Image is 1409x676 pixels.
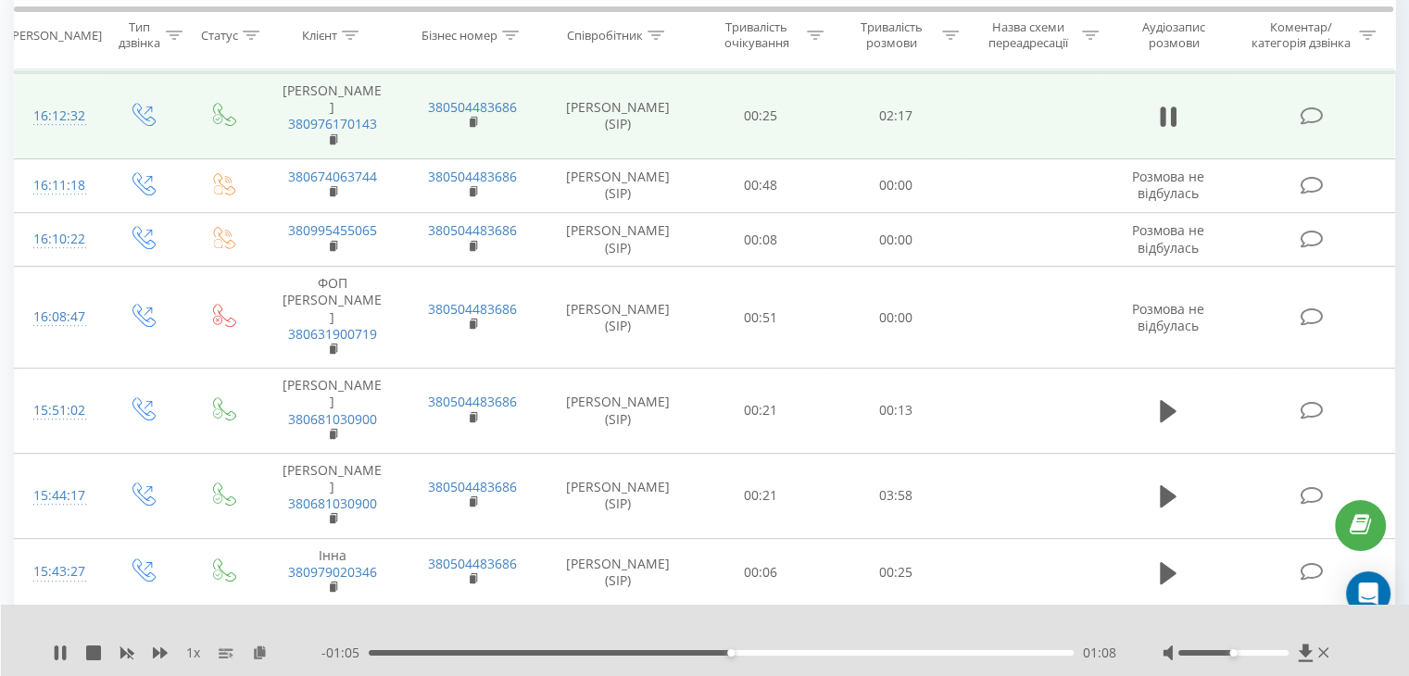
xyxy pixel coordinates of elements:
[33,393,82,429] div: 15:51:02
[694,369,828,454] td: 00:21
[543,158,694,212] td: [PERSON_NAME] (SIP)
[262,267,402,369] td: ФОП [PERSON_NAME]
[8,27,102,43] div: [PERSON_NAME]
[727,649,735,657] div: Accessibility label
[543,74,694,159] td: [PERSON_NAME] (SIP)
[1120,19,1228,51] div: Аудіозапис розмови
[288,168,377,185] a: 380674063744
[321,644,369,662] span: - 01:05
[1346,571,1390,616] div: Open Intercom Messenger
[428,98,517,116] a: 380504483686
[543,213,694,267] td: [PERSON_NAME] (SIP)
[117,19,160,51] div: Тип дзвінка
[543,267,694,369] td: [PERSON_NAME] (SIP)
[980,19,1077,51] div: Назва схеми переадресації
[1083,644,1116,662] span: 01:08
[694,267,828,369] td: 00:51
[288,115,377,132] a: 380976170143
[288,410,377,428] a: 380681030900
[543,369,694,454] td: [PERSON_NAME] (SIP)
[288,563,377,581] a: 380979020346
[33,299,82,335] div: 16:08:47
[543,453,694,538] td: [PERSON_NAME] (SIP)
[828,158,962,212] td: 00:00
[262,369,402,454] td: [PERSON_NAME]
[567,27,643,43] div: Співробітник
[302,27,337,43] div: Клієнт
[201,27,238,43] div: Статус
[694,158,828,212] td: 00:48
[421,27,497,43] div: Бізнес номер
[428,393,517,410] a: 380504483686
[186,644,200,662] span: 1 x
[428,478,517,495] a: 380504483686
[428,168,517,185] a: 380504483686
[694,453,828,538] td: 00:21
[288,221,377,239] a: 380995455065
[694,213,828,267] td: 00:08
[33,168,82,204] div: 16:11:18
[828,74,962,159] td: 02:17
[288,325,377,343] a: 380631900719
[711,19,803,51] div: Тривалість очікування
[262,74,402,159] td: [PERSON_NAME]
[33,478,82,514] div: 15:44:17
[1132,221,1204,256] span: Розмова не відбулась
[1229,649,1237,657] div: Accessibility label
[543,538,694,607] td: [PERSON_NAME] (SIP)
[828,538,962,607] td: 00:25
[1132,168,1204,202] span: Розмова не відбулась
[828,453,962,538] td: 03:58
[33,554,82,590] div: 15:43:27
[1246,19,1354,51] div: Коментар/категорія дзвінка
[845,19,937,51] div: Тривалість розмови
[1132,300,1204,334] span: Розмова не відбулась
[828,213,962,267] td: 00:00
[262,538,402,607] td: Інна
[694,74,828,159] td: 00:25
[428,300,517,318] a: 380504483686
[262,453,402,538] td: [PERSON_NAME]
[33,98,82,134] div: 16:12:32
[694,538,828,607] td: 00:06
[828,369,962,454] td: 00:13
[33,221,82,257] div: 16:10:22
[288,494,377,512] a: 380681030900
[828,267,962,369] td: 00:00
[428,221,517,239] a: 380504483686
[428,555,517,572] a: 380504483686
